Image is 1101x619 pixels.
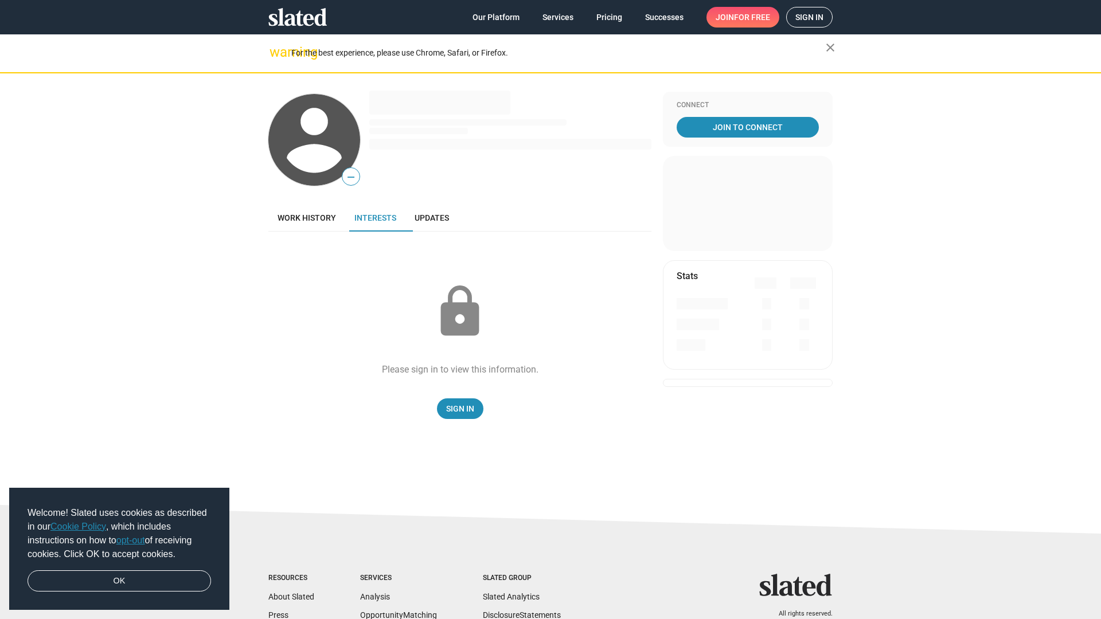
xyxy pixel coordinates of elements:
span: Pricing [596,7,622,28]
mat-icon: close [823,41,837,54]
a: About Slated [268,592,314,601]
span: Services [542,7,573,28]
a: Slated Analytics [483,592,540,601]
span: Work history [278,213,336,222]
div: Services [360,574,437,583]
span: Join [716,7,770,28]
div: Please sign in to view this information. [382,363,538,375]
mat-icon: warning [270,45,283,59]
span: Our Platform [473,7,520,28]
span: — [342,170,360,185]
div: For the best experience, please use Chrome, Safari, or Firefox. [291,45,826,61]
a: Cookie Policy [50,522,106,531]
span: Join To Connect [679,117,817,138]
a: Joinfor free [706,7,779,28]
a: Sign in [786,7,833,28]
div: cookieconsent [9,488,229,610]
div: Slated Group [483,574,561,583]
div: Connect [677,101,819,110]
a: Services [533,7,583,28]
a: Updates [405,204,458,232]
a: Analysis [360,592,390,601]
a: Successes [636,7,693,28]
a: Sign In [437,398,483,419]
div: Resources [268,574,314,583]
span: Successes [645,7,684,28]
mat-icon: lock [431,283,489,340]
span: Interests [354,213,396,222]
span: Updates [415,213,449,222]
a: Our Platform [463,7,529,28]
a: dismiss cookie message [28,570,211,592]
a: Pricing [587,7,631,28]
span: for free [734,7,770,28]
a: opt-out [116,535,145,545]
mat-card-title: Stats [677,270,698,282]
a: Interests [345,204,405,232]
a: Work history [268,204,345,232]
span: Sign in [795,7,823,27]
span: Welcome! Slated uses cookies as described in our , which includes instructions on how to of recei... [28,506,211,561]
a: Join To Connect [677,117,819,138]
span: Sign In [446,398,474,419]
